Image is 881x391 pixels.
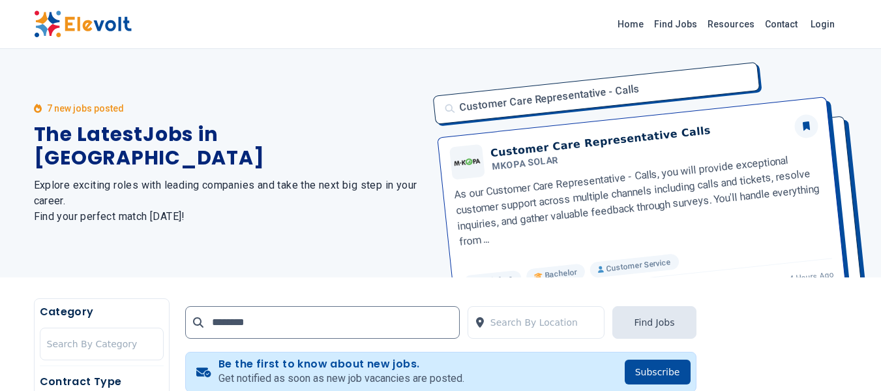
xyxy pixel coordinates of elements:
[40,374,164,390] h5: Contract Type
[34,123,425,170] h1: The Latest Jobs in [GEOGRAPHIC_DATA]
[218,371,464,386] p: Get notified as soon as new job vacancies are posted.
[760,14,803,35] a: Contact
[649,14,702,35] a: Find Jobs
[40,304,164,320] h5: Category
[47,102,124,115] p: 7 new jobs posted
[702,14,760,35] a: Resources
[803,11,843,37] a: Login
[34,10,132,38] img: Elevolt
[218,358,464,371] h4: Be the first to know about new jobs.
[625,360,691,384] button: Subscribe
[34,178,425,225] h2: Explore exciting roles with leading companies and take the next big step in your career. Find you...
[612,306,696,339] button: Find Jobs
[612,14,649,35] a: Home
